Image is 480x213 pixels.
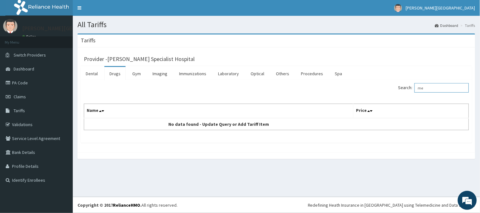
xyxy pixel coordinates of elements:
th: Name [84,104,353,119]
a: Gym [127,67,146,80]
a: Imaging [147,67,172,80]
a: Online [22,34,37,39]
td: No data found - Update Query or Add Tariff Item [84,118,353,130]
span: Dashboard [14,66,34,72]
footer: All rights reserved. [73,197,480,213]
a: Dental [81,67,103,80]
li: Tariffs [459,23,475,28]
strong: Copyright © 2017 . [78,202,141,208]
a: Drugs [104,67,126,80]
span: Tariffs [14,108,25,113]
a: Procedures [296,67,328,80]
label: Search: [398,83,469,93]
a: Others [271,67,294,80]
span: Switch Providers [14,52,46,58]
span: Claims [14,94,26,100]
img: User Image [394,4,402,12]
h3: Tariffs [81,38,96,43]
p: [PERSON_NAME][GEOGRAPHIC_DATA] [22,26,116,31]
a: Spa [330,67,347,80]
div: Redefining Heath Insurance in [GEOGRAPHIC_DATA] using Telemedicine and Data Science! [308,202,475,208]
h1: All Tariffs [78,21,475,29]
a: Laboratory [213,67,244,80]
input: Search: [415,83,469,93]
a: Dashboard [435,23,458,28]
span: [PERSON_NAME][GEOGRAPHIC_DATA] [406,5,475,11]
a: Optical [246,67,269,80]
th: Price [353,104,469,119]
h3: Provider - [PERSON_NAME] Specialist Hospital [84,56,195,62]
a: Immunizations [174,67,211,80]
img: User Image [3,19,17,33]
a: RelianceHMO [113,202,140,208]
